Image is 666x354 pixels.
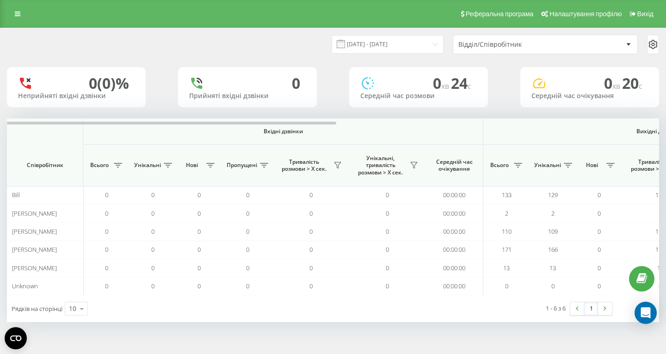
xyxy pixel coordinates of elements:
span: Пропущені [227,161,257,169]
span: 0 [246,264,249,272]
span: 0 [598,191,601,199]
span: Унікальні [534,161,561,169]
span: [PERSON_NAME] [12,209,57,217]
div: Середній час розмови [360,92,477,100]
span: 0 [598,282,601,290]
span: 109 [548,227,558,236]
span: 0 [309,227,313,236]
span: хв [441,81,451,91]
td: 00:00:00 [425,223,483,241]
button: Open CMP widget [5,327,27,349]
span: Унікальні, тривалість розмови > Х сек. [354,155,407,176]
span: 0 [386,227,389,236]
span: 0 [197,227,201,236]
div: Неприйняті вхідні дзвінки [18,92,135,100]
span: Реферальна програма [466,10,534,18]
span: 2 [551,209,555,217]
span: 0 [433,73,451,93]
div: 0 [292,75,300,92]
span: Налаштування профілю [549,10,622,18]
td: 00:00:00 [425,259,483,277]
div: 1 - 6 з 6 [546,304,566,313]
span: 2 [505,209,508,217]
span: 0 [105,264,108,272]
span: 0 [246,209,249,217]
span: 24 [451,73,471,93]
span: хв [612,81,622,91]
span: 0 [197,191,201,199]
span: 0 [386,264,389,272]
div: Open Intercom Messenger [635,302,657,324]
span: 129 [548,191,558,199]
span: 13 [549,264,556,272]
span: Всього [88,161,111,169]
span: 0 [151,209,154,217]
span: Тривалість розмови > Х сек. [277,158,331,173]
span: 0 [309,245,313,254]
span: Unknown [12,282,38,290]
td: 00:00:00 [425,204,483,222]
span: 0 [386,282,389,290]
span: 133 [502,191,512,199]
span: [PERSON_NAME] [12,264,57,272]
span: Нові [580,161,604,169]
span: 0 [105,191,108,199]
span: 0 [551,282,555,290]
span: 13 [503,264,510,272]
span: 171 [502,245,512,254]
span: 0 [105,209,108,217]
span: Рядків на сторінці [12,304,62,313]
span: Нові [180,161,203,169]
td: 00:00:00 [425,241,483,259]
span: 0 [386,191,389,199]
span: 0 [386,209,389,217]
div: 10 [69,304,76,313]
span: 0 [105,245,108,254]
span: 0 [309,209,313,217]
span: 0 [151,264,154,272]
span: 0 [105,227,108,236]
span: 0 [151,245,154,254]
a: 1 [584,302,598,315]
span: Вхідні дзвінки [107,128,459,135]
span: 0 [246,227,249,236]
div: 0 (0)% [89,75,129,92]
span: 0 [598,209,601,217]
div: Середній час очікування [531,92,648,100]
span: 0 [309,191,313,199]
div: Прийняті вхідні дзвінки [189,92,306,100]
span: 0 [246,191,249,199]
span: 166 [548,245,558,254]
span: 0 [309,282,313,290]
span: 0 [197,264,201,272]
span: 0 [151,227,154,236]
span: 0 [197,209,201,217]
span: c [468,81,471,91]
span: 0 [505,282,508,290]
span: Співробітник [15,161,75,169]
td: 00:00:00 [425,277,483,295]
span: 0 [309,264,313,272]
span: 0 [604,73,622,93]
span: 0 [151,191,154,199]
span: 0 [197,245,201,254]
span: Bill [12,191,20,199]
span: Всього [488,161,511,169]
span: 0 [386,245,389,254]
span: 0 [598,227,601,236]
span: 0 [598,245,601,254]
span: 0 [105,282,108,290]
span: [PERSON_NAME] [12,227,57,236]
span: 0 [197,282,201,290]
span: [PERSON_NAME] [12,245,57,254]
span: 0 [151,282,154,290]
td: 00:00:00 [425,186,483,204]
span: c [639,81,642,91]
span: Середній час очікування [432,158,476,173]
span: 0 [246,245,249,254]
span: Вихід [637,10,654,18]
div: Відділ/Співробітник [458,41,569,49]
span: 110 [502,227,512,236]
span: Унікальні [134,161,161,169]
span: 0 [598,264,601,272]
